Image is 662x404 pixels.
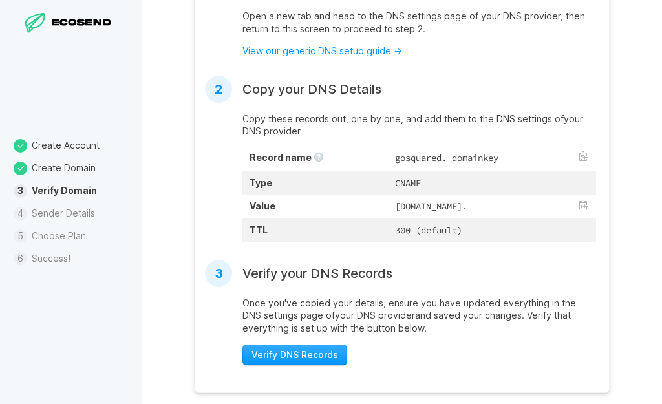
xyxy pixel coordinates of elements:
[242,112,596,138] p: Copy these records out, one by one, and add them to the DNS settings of your DNS provider
[242,218,388,241] th: TTL
[242,45,402,56] a: View our generic DNS setup guide →
[388,195,596,218] td: [DOMAIN_NAME].
[388,171,596,195] td: CNAME
[242,297,596,335] p: Once you've copied your details, ensure you have updated everything in the DNS settings page of y...
[242,81,381,97] h2: Copy your DNS Details
[242,171,388,195] th: Type
[242,10,596,35] p: Open a new tab and head to the DNS settings page of your DNS provider , then return to this scree...
[242,146,388,171] th: Record name
[388,218,596,241] td: 300 (default)
[388,146,596,171] td: gosquared._domainkey
[251,348,338,361] span: Verify DNS Records
[242,266,392,281] h2: Verify your DNS Records
[242,345,347,366] button: Verify DNS Records
[242,195,388,218] th: Value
